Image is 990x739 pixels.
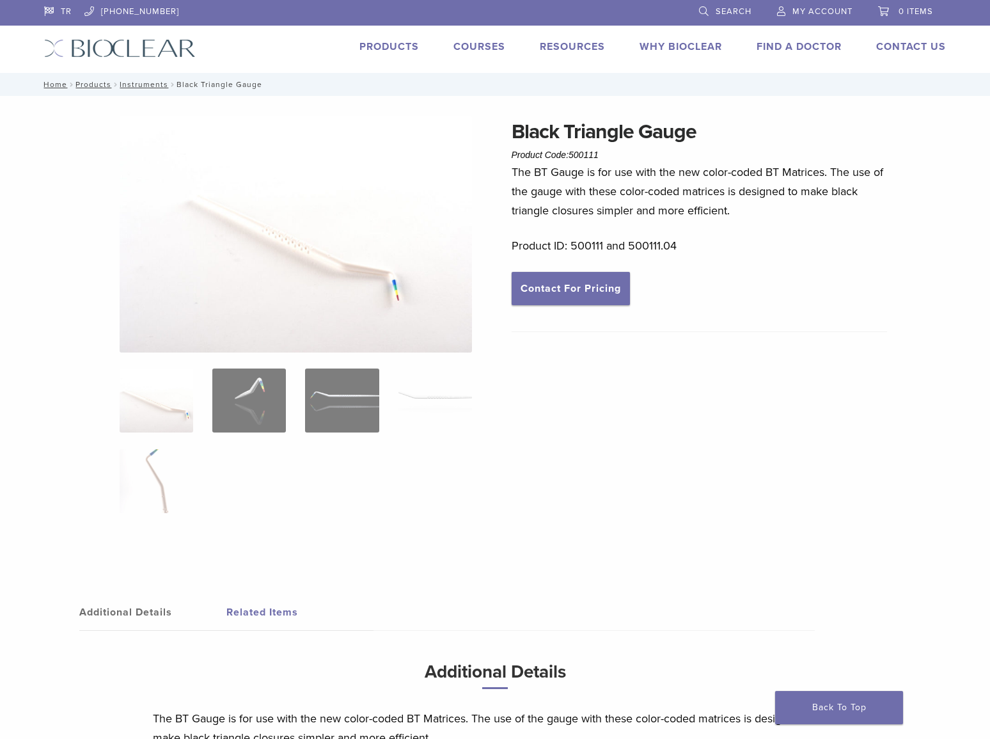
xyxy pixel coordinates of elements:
a: Instruments [120,80,168,89]
h1: Black Triangle Gauge [512,116,888,147]
a: Courses [453,40,505,53]
img: Bioclear [44,39,196,58]
span: Search [716,6,751,17]
span: / [67,81,75,88]
img: Black Triangle Gauge - Image 2 [212,369,286,433]
a: Home [40,80,67,89]
a: Products [359,40,419,53]
a: Back To Top [775,691,903,724]
img: Black Triangle Gauge - Image 5 [120,449,193,513]
a: Why Bioclear [640,40,722,53]
img: Black-Triangle-Gauge-1-324x324.jpg [120,369,193,433]
img: Black Triangle Gauge - Image 4 [398,369,472,433]
a: Related Items [226,594,373,630]
h3: Additional Details [153,656,837,699]
p: The BT Gauge is for use with the new color-coded BT Matrices. The use of the gauge with these col... [512,163,888,220]
a: Products [75,80,111,89]
span: 0 items [899,6,933,17]
img: Black Triangle Gauge - Image 3 [305,369,379,433]
a: Contact For Pricing [512,272,630,305]
span: Product Code: [512,150,599,160]
p: Product ID: 500111 and 500111.04 [512,236,888,255]
nav: Black Triangle Gauge [35,73,955,96]
a: Find A Doctor [757,40,842,53]
span: My Account [792,6,852,17]
a: Resources [540,40,605,53]
span: / [168,81,177,88]
a: Additional Details [79,594,226,630]
a: Contact Us [876,40,946,53]
span: 500111 [569,150,599,160]
img: Black Triangle Gauge-1 [120,116,473,353]
span: / [111,81,120,88]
